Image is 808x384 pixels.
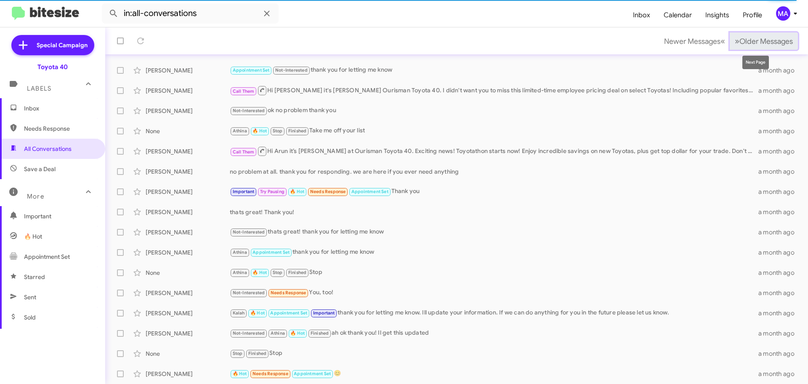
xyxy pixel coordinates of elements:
span: 🔥 Hot [250,310,265,316]
div: [PERSON_NAME] [146,329,230,338]
span: Appointment Set [252,250,290,255]
span: Sold [24,313,36,322]
span: Needs Response [271,290,306,295]
a: Calendar [657,3,699,27]
span: Finished [311,330,329,336]
div: thank you for letting me know. Ill update your information. If we can do anything for you in the ... [230,308,758,318]
div: a month ago [758,309,801,317]
span: Starred [24,273,45,281]
span: 🔥 Hot [24,232,42,241]
span: Not-Interested [233,290,265,295]
span: Call Them [233,149,255,155]
span: Appointment Set [233,67,270,73]
nav: Page navigation example [659,32,798,50]
div: Next Page [742,56,769,69]
div: None [146,127,230,135]
div: 😊 [230,369,758,379]
a: Inbox [626,3,657,27]
span: « [720,36,725,46]
div: You, too! [230,288,758,298]
div: [PERSON_NAME] [146,289,230,297]
div: [PERSON_NAME] [146,86,230,95]
div: [PERSON_NAME] [146,66,230,75]
div: a month ago [758,86,801,95]
span: Important [24,212,96,220]
span: Call Them [233,89,255,94]
span: Not-Interested [275,67,308,73]
span: 🔥 Hot [290,330,305,336]
span: More [27,193,44,200]
span: All Conversations [24,145,72,153]
button: MA [769,6,799,21]
div: a month ago [758,329,801,338]
div: [PERSON_NAME] [146,147,230,156]
button: Next [730,32,798,50]
span: Appointment Set [294,371,331,376]
span: Finished [288,270,307,275]
div: a month ago [758,208,801,216]
button: Previous [659,32,730,50]
div: a month ago [758,269,801,277]
span: Labels [27,85,51,92]
div: a month ago [758,147,801,156]
span: Not-Interested [233,330,265,336]
div: [PERSON_NAME] [146,370,230,378]
div: [PERSON_NAME] [146,107,230,115]
div: ah ok thank you! Il get this updated [230,328,758,338]
div: a month ago [758,107,801,115]
div: [PERSON_NAME] [146,228,230,236]
div: a month ago [758,228,801,236]
span: Appointment Set [351,189,388,194]
input: Search [102,3,279,24]
span: Stop [273,128,283,134]
div: [PERSON_NAME] [146,208,230,216]
div: a month ago [758,349,801,358]
span: Needs Response [310,189,346,194]
div: None [146,269,230,277]
div: Stop [230,268,758,277]
span: Athina [271,330,285,336]
span: Athina [233,128,247,134]
div: [PERSON_NAME] [146,248,230,257]
div: [PERSON_NAME] [146,309,230,317]
a: Profile [736,3,769,27]
div: ok no problem thank you [230,106,758,115]
div: Take me off your list [230,126,758,136]
span: Appointment Set [270,310,307,316]
div: no problem at all. thank you for responding. we are here if you ever need anything [230,167,758,176]
span: Stop [273,270,283,275]
div: Thank you [230,187,758,196]
div: a month ago [758,188,801,196]
a: Insights [699,3,736,27]
div: thats great! thank you for letting me know [230,227,758,237]
div: Hi Arun it’s [PERSON_NAME] at Ourisman Toyota 40. Exciting news! Toyotathon starts now! Enjoy inc... [230,146,758,156]
div: [PERSON_NAME] [146,188,230,196]
div: a month ago [758,248,801,257]
span: Athina [233,250,247,255]
span: 🔥 Hot [252,128,267,134]
span: Finished [248,351,267,356]
span: Not-Interested [233,229,265,235]
span: 🔥 Hot [290,189,304,194]
span: Sent [24,293,36,301]
span: Special Campaign [37,41,88,49]
span: Kalah [233,310,245,316]
span: Athina [233,270,247,275]
div: thank you for letting me know [230,247,758,257]
span: Newer Messages [664,37,720,46]
div: a month ago [758,127,801,135]
div: Stop [230,349,758,358]
div: a month ago [758,167,801,176]
div: [PERSON_NAME] [146,167,230,176]
div: a month ago [758,66,801,75]
div: a month ago [758,289,801,297]
span: 🔥 Hot [252,270,267,275]
span: Older Messages [739,37,793,46]
div: thank you for letting me know [230,65,758,75]
span: Try Pausing [260,189,284,194]
div: None [146,349,230,358]
div: Toyota 40 [37,63,68,71]
span: Appointment Set [24,252,70,261]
